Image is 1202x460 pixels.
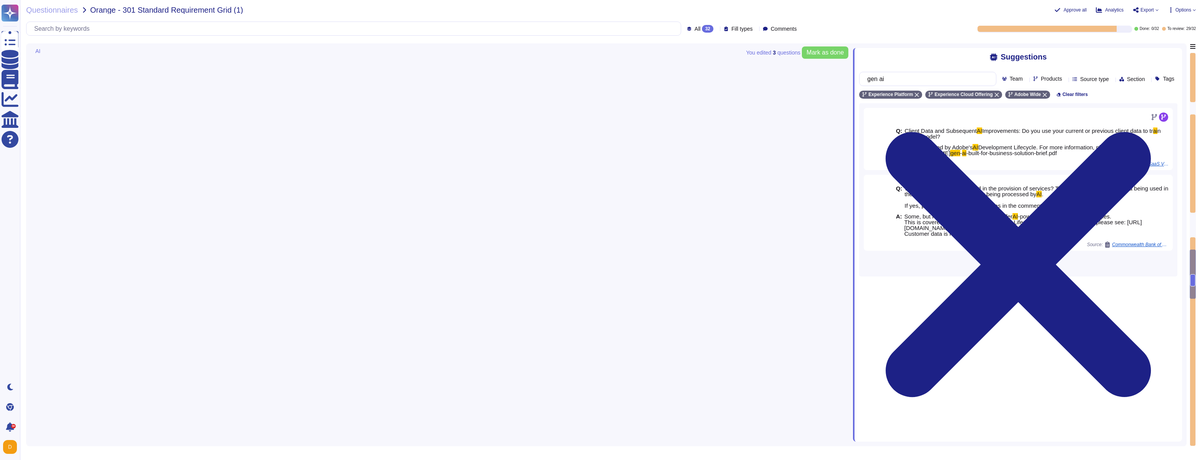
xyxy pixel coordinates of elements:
span: Export [1140,8,1154,12]
input: Search by keywords [30,22,681,35]
span: To review: [1167,27,1185,31]
span: Mark as done [806,50,844,56]
img: user [3,440,17,454]
button: user [2,438,22,455]
div: 32 [702,25,713,33]
span: Analytics [1105,8,1124,12]
span: You edited question s [746,50,800,55]
span: Comments [771,26,797,31]
b: 3 [773,50,776,55]
input: Search by keywords [863,72,988,86]
span: AI [35,48,40,54]
span: Orange - 301 Standard Requirement Grid (1) [90,6,243,14]
div: 9+ [11,424,16,429]
button: Analytics [1096,7,1124,13]
span: Options [1175,8,1191,12]
span: Fill types [732,26,753,31]
button: Approve all [1054,7,1087,13]
span: Approve all [1064,8,1087,12]
span: All [695,26,701,31]
span: Done: [1140,27,1150,31]
button: Mark as done [802,46,848,59]
span: 29 / 32 [1186,27,1196,31]
span: Questionnaires [26,6,78,14]
span: 0 / 32 [1151,27,1159,31]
